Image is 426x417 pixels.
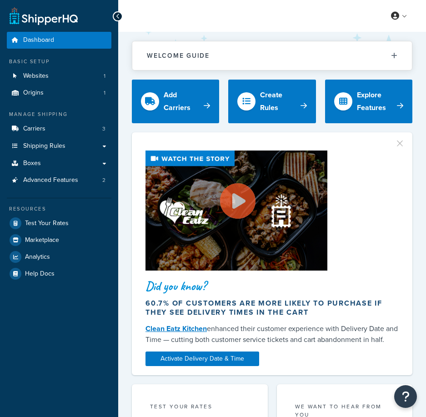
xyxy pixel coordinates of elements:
[260,89,300,114] div: Create Rules
[23,125,45,133] span: Carriers
[7,58,111,65] div: Basic Setup
[7,68,111,85] a: Websites1
[25,253,50,261] span: Analytics
[23,160,41,167] span: Boxes
[102,125,105,133] span: 3
[23,36,54,44] span: Dashboard
[7,205,111,213] div: Resources
[7,85,111,101] li: Origins
[25,220,69,227] span: Test Your Rates
[7,232,111,248] a: Marketplace
[145,151,327,271] img: Video thumbnail
[164,89,204,114] div: Add Carriers
[145,280,399,292] div: Did you know?
[145,323,207,334] a: Clean Eatz Kitchen
[7,266,111,282] a: Help Docs
[394,385,417,408] button: Open Resource Center
[145,323,399,345] div: enhanced their customer experience with Delivery Date and Time — cutting both customer service ti...
[145,352,259,366] a: Activate Delivery Date & Time
[7,172,111,189] li: Advanced Features
[150,402,250,413] div: Test your rates
[228,80,316,123] a: Create Rules
[102,176,105,184] span: 2
[7,138,111,155] a: Shipping Rules
[23,142,65,150] span: Shipping Rules
[23,72,49,80] span: Websites
[132,41,412,70] button: Welcome Guide
[23,89,44,97] span: Origins
[25,236,59,244] span: Marketplace
[7,85,111,101] a: Origins1
[104,89,105,97] span: 1
[7,121,111,137] a: Carriers3
[132,80,219,123] a: Add Carriers
[104,72,105,80] span: 1
[7,111,111,118] div: Manage Shipping
[7,155,111,172] a: Boxes
[25,270,55,278] span: Help Docs
[7,215,111,231] a: Test Your Rates
[7,249,111,265] a: Analytics
[23,176,78,184] span: Advanced Features
[145,299,399,317] div: 60.7% of customers are more likely to purchase if they see delivery times in the cart
[147,52,210,59] h2: Welcome Guide
[7,172,111,189] a: Advanced Features2
[325,80,412,123] a: Explore Features
[7,68,111,85] li: Websites
[357,89,397,114] div: Explore Features
[7,121,111,137] li: Carriers
[7,32,111,49] a: Dashboard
